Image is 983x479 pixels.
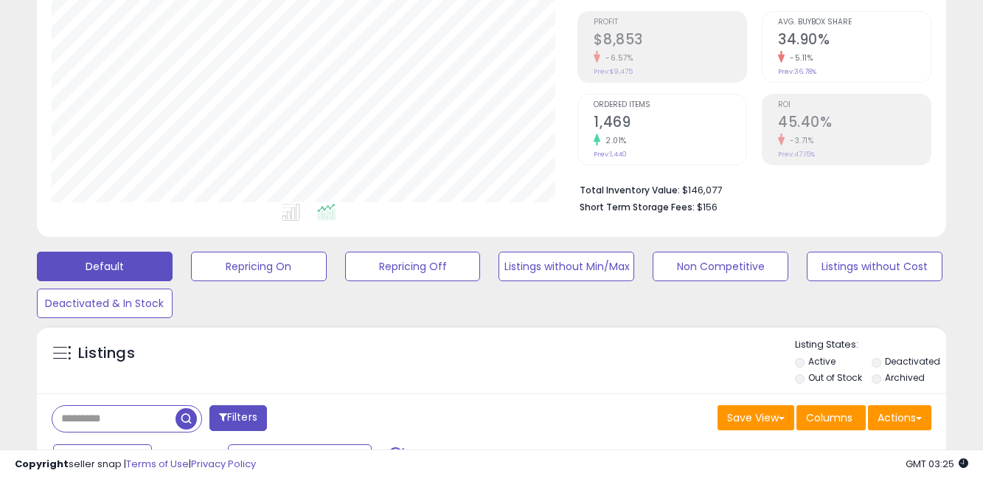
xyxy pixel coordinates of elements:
[53,444,152,469] button: Last 7 Days
[795,338,946,352] p: Listing States:
[209,405,267,431] button: Filters
[600,135,627,146] small: 2.01%
[191,457,256,471] a: Privacy Policy
[580,184,680,196] b: Total Inventory Value:
[345,252,481,281] button: Repricing Off
[15,457,69,471] strong: Copyright
[697,200,718,214] span: $156
[778,31,931,51] h2: 34.90%
[580,180,920,198] li: $146,077
[78,343,135,364] h5: Listings
[807,252,942,281] button: Listings without Cost
[594,114,746,134] h2: 1,469
[594,18,746,27] span: Profit
[808,371,862,384] label: Out of Stock
[806,410,852,425] span: Columns
[580,201,695,213] b: Short Term Storage Fees:
[37,252,173,281] button: Default
[37,289,173,318] button: Deactivated & In Stock
[778,114,931,134] h2: 45.40%
[718,405,794,430] button: Save View
[885,355,940,368] label: Deactivated
[126,457,189,471] a: Terms of Use
[191,252,327,281] button: Repricing On
[868,405,931,430] button: Actions
[594,150,627,159] small: Prev: 1,440
[785,135,813,146] small: -3.71%
[499,252,634,281] button: Listings without Min/Max
[778,18,931,27] span: Avg. Buybox Share
[653,252,788,281] button: Non Competitive
[600,52,633,63] small: -6.57%
[594,67,633,76] small: Prev: $9,475
[778,67,816,76] small: Prev: 36.78%
[228,444,372,469] button: [DATE]-28 - Aug-03
[594,31,746,51] h2: $8,853
[785,52,813,63] small: -5.11%
[778,150,815,159] small: Prev: 47.15%
[796,405,866,430] button: Columns
[885,371,925,384] label: Archived
[15,458,256,472] div: seller snap | |
[808,355,836,368] label: Active
[778,101,931,109] span: ROI
[906,457,968,471] span: 2025-08-11 03:25 GMT
[594,101,746,109] span: Ordered Items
